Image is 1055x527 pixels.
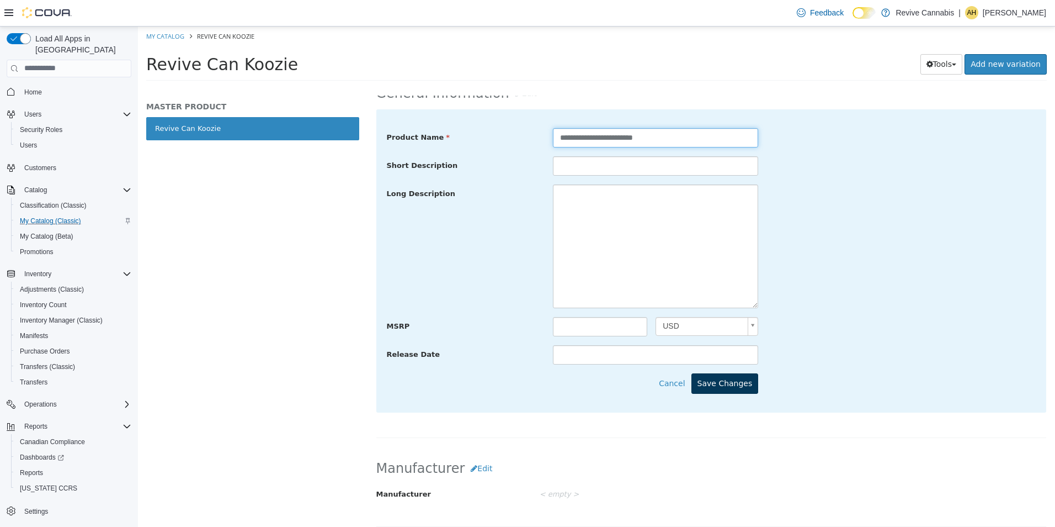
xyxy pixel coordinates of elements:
span: MSRP [249,296,272,304]
span: Feedback [810,7,844,18]
button: My Catalog (Classic) [11,213,136,229]
button: Catalog [2,182,136,198]
span: Users [20,141,37,150]
span: Washington CCRS [15,482,131,495]
a: Security Roles [15,123,67,136]
span: Classification (Classic) [20,201,87,210]
input: Dark Mode [852,7,876,19]
span: Purchase Orders [20,347,70,356]
button: Security Roles [11,122,136,138]
span: Reports [20,468,43,477]
button: Classification (Classic) [11,198,136,213]
span: Inventory Manager (Classic) [20,316,103,325]
button: Inventory Count [11,297,136,313]
span: Home [24,88,42,97]
span: [US_STATE] CCRS [20,484,77,493]
span: Manufacturer [238,463,293,472]
button: Inventory Manager (Classic) [11,313,136,328]
span: Short Description [249,135,320,143]
button: Transfers [11,375,136,390]
button: Tools [782,28,825,48]
a: Manifests [15,329,52,342]
a: Home [20,86,46,99]
a: [US_STATE] CCRS [15,482,82,495]
button: Reports [20,420,52,433]
span: Inventory [24,270,51,278]
button: Save Changes [553,347,621,367]
a: Feedback [792,2,848,24]
button: Adjustments (Classic) [11,282,136,297]
button: Home [2,84,136,100]
button: Reports [11,465,136,481]
a: Transfers [15,376,52,389]
a: My Catalog [8,6,46,14]
button: Inventory [2,266,136,282]
span: Transfers [20,378,47,387]
button: Customers [2,160,136,176]
span: Security Roles [15,123,131,136]
span: Settings [24,507,48,516]
span: Release Date [249,324,302,332]
span: Catalog [20,183,131,197]
span: Adjustments (Classic) [15,283,131,296]
span: Transfers (Classic) [20,362,75,371]
a: My Catalog (Classic) [15,214,86,228]
span: Manifests [20,331,48,340]
a: My Catalog (Beta) [15,230,78,243]
span: Reports [20,420,131,433]
a: Transfers (Classic) [15,360,79,373]
button: [US_STATE] CCRS [11,481,136,496]
span: Canadian Compliance [15,435,131,449]
button: Reports [2,419,136,434]
span: Catalog [24,186,47,194]
button: Promotions [11,244,136,260]
button: Manifests [11,328,136,344]
button: My Catalog (Beta) [11,229,136,244]
a: Reports [15,466,47,479]
span: Users [24,110,41,119]
span: Reports [15,466,131,479]
a: Canadian Compliance [15,435,89,449]
span: My Catalog (Classic) [15,214,131,228]
a: Promotions [15,245,58,259]
span: Promotions [15,245,131,259]
span: Revive Can Koozie [59,6,116,14]
a: USD [518,291,620,309]
button: Inventory [20,267,56,281]
p: | [958,6,961,19]
span: Transfers (Classic) [15,360,131,373]
span: Adjustments (Classic) [20,285,84,294]
a: Add new variation [827,28,909,48]
span: Manifests [15,329,131,342]
span: AH [967,6,977,19]
span: Inventory Count [15,298,131,312]
a: Dashboards [15,451,68,464]
button: Settings [2,503,136,519]
a: Purchase Orders [15,345,74,358]
div: Amy Harrington [965,6,978,19]
span: Users [15,139,131,152]
span: Dashboards [15,451,131,464]
button: Operations [2,397,136,412]
span: Revive Can Koozie [8,28,160,48]
a: Users [15,139,41,152]
h2: Manufacturer [238,432,909,452]
button: Transfers (Classic) [11,359,136,375]
button: Canadian Compliance [11,434,136,450]
span: Transfers [15,376,131,389]
span: USD [518,291,605,309]
a: Settings [20,505,52,518]
a: Inventory Manager (Classic) [15,314,107,327]
a: Classification (Classic) [15,199,91,212]
p: [PERSON_NAME] [983,6,1046,19]
span: Home [20,85,131,99]
span: Customers [20,161,131,175]
img: Cova [22,7,72,18]
span: Purchase Orders [15,345,131,358]
span: My Catalog (Classic) [20,217,81,225]
span: Settings [20,504,131,518]
span: Customers [24,164,56,172]
button: Users [2,107,136,122]
span: Canadian Compliance [20,438,85,446]
span: Reports [24,422,47,431]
